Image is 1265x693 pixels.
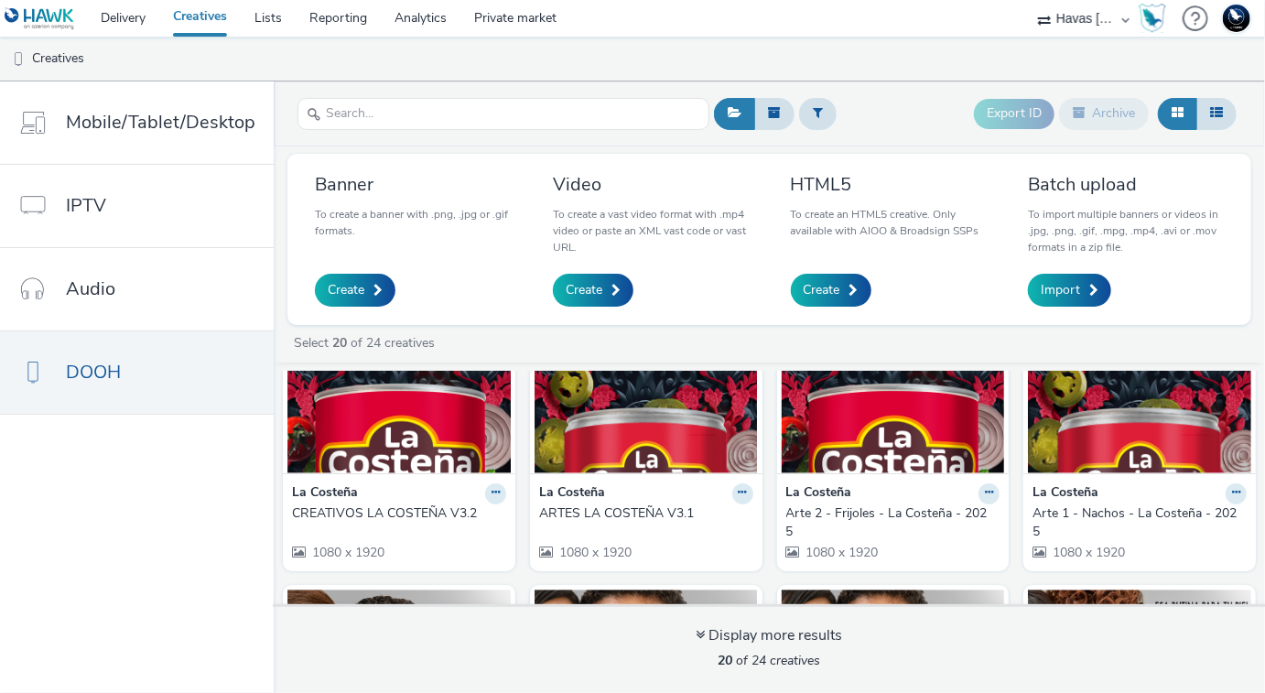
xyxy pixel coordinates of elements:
p: To import multiple banners or videos in .jpg, .png, .gif, .mpg, .mp4, .avi or .mov formats in a z... [1028,206,1224,255]
p: To create an HTML5 creative. Only available with AIOO & Broadsign SSPs [791,206,987,239]
span: Mobile/Tablet/Desktop [66,109,255,135]
img: CREATIVOS LA COSTEÑA V3.2 visual [287,295,511,473]
span: Import [1041,281,1080,299]
h3: Video [553,172,749,197]
strong: La Costeña [1033,483,1098,504]
a: Arte 2 - Frijoles - La Costeña - 2025 [786,504,1000,542]
span: Create [566,281,602,299]
div: Display more results [697,625,843,646]
a: Arte 1 - Nachos - La Costeña - 2025 [1033,504,1247,542]
span: IPTV [66,192,106,219]
a: CREATIVOS LA COSTEÑA V3.2 [292,504,506,523]
div: ARTES LA COSTEÑA V3.1 [539,504,746,523]
span: of 24 creatives [719,652,821,669]
h3: HTML5 [791,172,987,197]
strong: La Costeña [786,483,852,504]
input: Search... [297,98,709,130]
a: Select of 24 creatives [292,334,442,352]
img: Arte 1 - Nachos - La Costeña - 2025 visual [1028,295,1251,473]
button: Grid [1158,98,1197,129]
img: Support Hawk [1223,5,1250,32]
span: 1080 x 1920 [310,544,384,561]
strong: 20 [719,652,733,669]
div: CREATIVOS LA COSTEÑA V3.2 [292,504,499,523]
a: ARTES LA COSTEÑA V3.1 [539,504,753,523]
p: To create a banner with .png, .jpg or .gif formats. [315,206,511,239]
h3: Banner [315,172,511,197]
img: Arte 2 - Frijoles - La Costeña - 2025 visual [782,295,1005,473]
span: 1080 x 1920 [557,544,632,561]
span: Create [328,281,364,299]
button: Export ID [974,99,1054,128]
button: Archive [1059,98,1149,129]
span: Audio [66,276,115,302]
div: Arte 1 - Nachos - La Costeña - 2025 [1033,504,1239,542]
strong: La Costeña [292,483,358,504]
img: ARTES LA COSTEÑA V3.1 visual [535,295,758,473]
button: Table [1196,98,1237,129]
img: dooh [9,50,27,69]
a: Create [553,274,633,307]
a: Hawk Academy [1139,4,1173,33]
a: Create [791,274,871,307]
span: 1080 x 1920 [805,544,879,561]
img: undefined Logo [5,7,75,30]
strong: La Costeña [539,483,605,504]
img: Hawk Academy [1139,4,1166,33]
a: Create [315,274,395,307]
h3: Batch upload [1028,172,1224,197]
span: DOOH [66,359,121,385]
p: To create a vast video format with .mp4 video or paste an XML vast code or vast URL. [553,206,749,255]
span: 1080 x 1920 [1051,544,1125,561]
span: Create [804,281,840,299]
a: Import [1028,274,1111,307]
strong: 20 [332,334,347,352]
div: Arte 2 - Frijoles - La Costeña - 2025 [786,504,993,542]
